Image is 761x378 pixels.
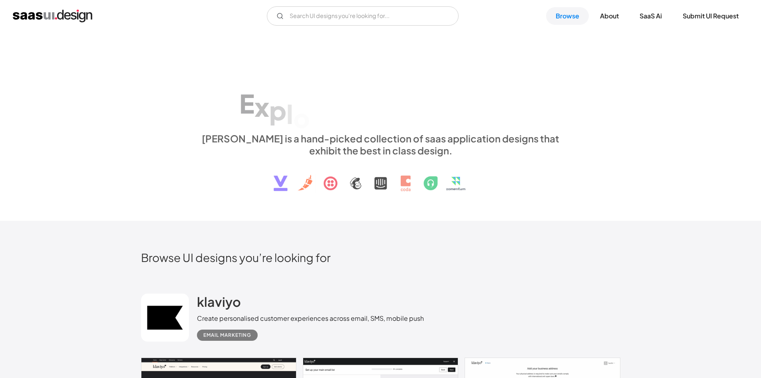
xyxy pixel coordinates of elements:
input: Search UI designs you're looking for... [267,6,459,26]
div: Create personalised customer experiences across email, SMS, mobile push [197,314,424,323]
div: o [293,102,310,133]
div: [PERSON_NAME] is a hand-picked collection of saas application designs that exhibit the best in cl... [197,132,564,156]
a: klaviyo [197,294,241,314]
div: x [254,91,269,122]
h1: Explore SaaS UI design patterns & interactions. [197,63,564,124]
div: l [286,98,293,129]
h2: Browse UI designs you’re looking for [141,250,620,264]
a: Browse [546,7,589,25]
h2: klaviyo [197,294,241,310]
a: SaaS Ai [630,7,672,25]
a: home [13,10,92,22]
img: text, icon, saas logo [260,156,502,198]
div: p [269,95,286,126]
div: Email Marketing [203,330,251,340]
a: About [590,7,628,25]
a: Submit UI Request [673,7,748,25]
div: E [239,88,254,119]
form: Email Form [267,6,459,26]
